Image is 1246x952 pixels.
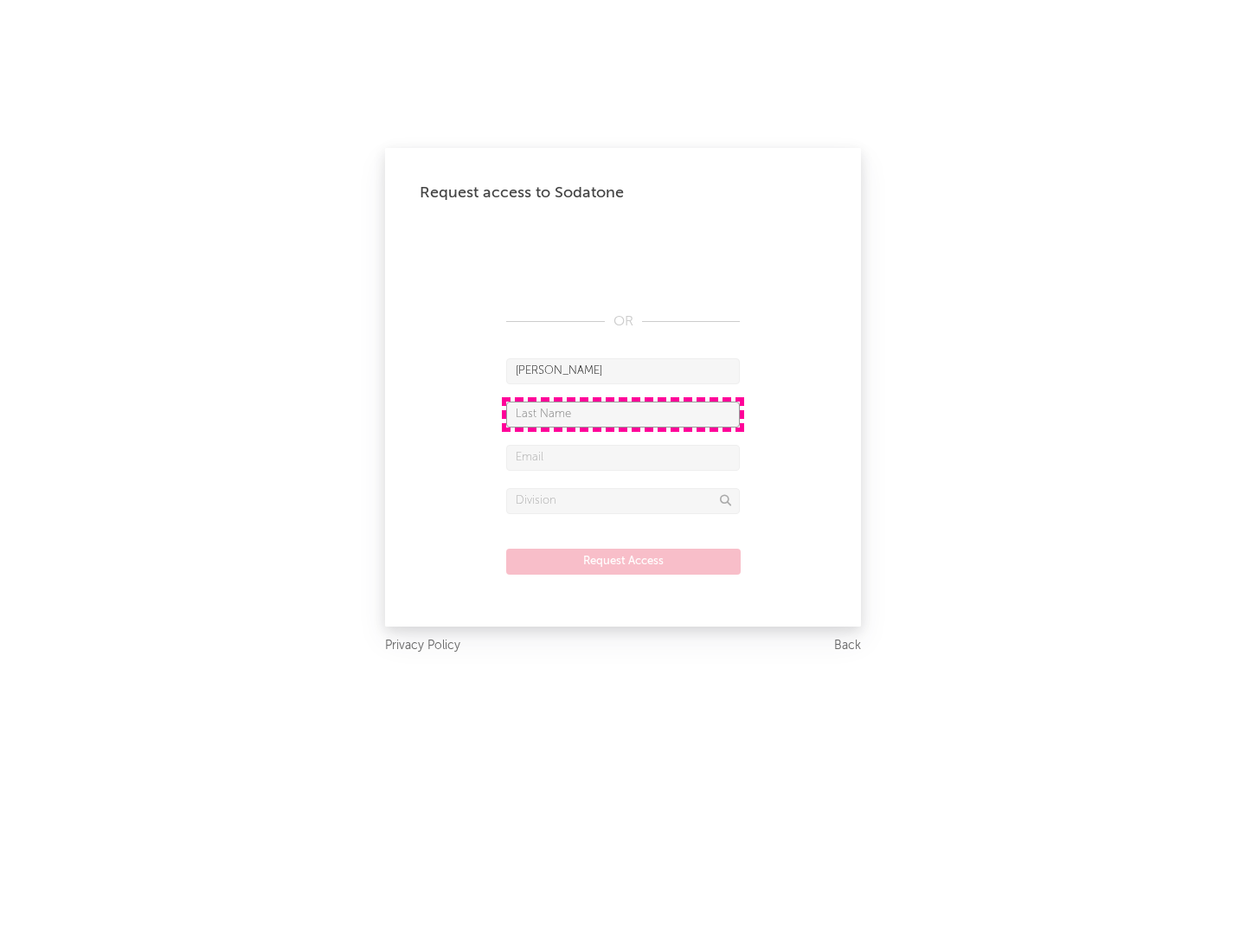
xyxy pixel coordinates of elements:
button: Request Access [506,549,741,575]
a: Back [834,635,861,657]
input: First Name [506,358,740,384]
div: OR [506,312,740,332]
input: Email [506,445,740,471]
input: Division [506,488,740,514]
div: Request access to Sodatone [420,183,826,203]
input: Last Name [506,402,740,428]
a: Privacy Policy [385,635,460,657]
